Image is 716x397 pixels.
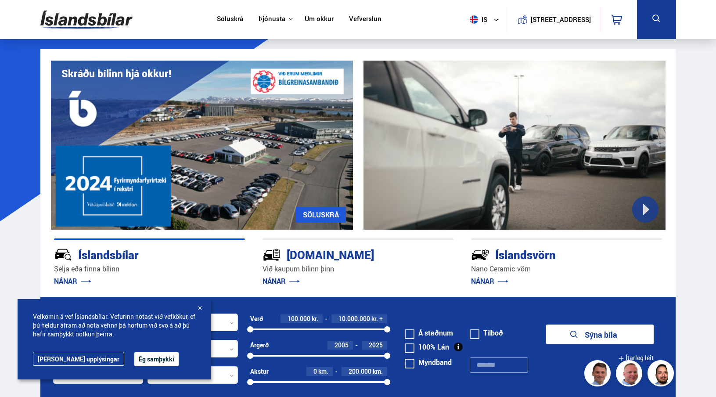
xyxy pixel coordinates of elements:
[305,15,334,24] a: Um okkur
[349,367,371,375] span: 200.000
[263,245,281,264] img: tr5P-W3DuiFaO7aO.svg
[250,315,263,322] div: Verð
[33,312,195,339] span: Velkomin á vef Íslandsbílar. Vefurinn notast við vefkökur, ef þú heldur áfram að nota vefinn þá h...
[263,276,300,286] a: NÁNAR
[373,368,383,375] span: km.
[51,61,353,230] img: eKx6w-_Home_640_.png
[54,276,91,286] a: NÁNAR
[466,7,506,32] button: is
[617,361,644,388] img: siFngHWaQ9KaOqBr.png
[586,361,612,388] img: FbJEzSuNWCJXmdc-.webp
[471,245,489,264] img: -Svtn6bYgwAsiwNX.svg
[259,15,285,23] button: Þjónusta
[511,7,596,32] a: [STREET_ADDRESS]
[33,352,124,366] a: [PERSON_NAME] upplýsingar
[470,15,478,24] img: svg+xml;base64,PHN2ZyB4bWxucz0iaHR0cDovL3d3dy53My5vcmcvMjAwMC9zdmciIHdpZHRoPSI1MTIiIGhlaWdodD0iNT...
[296,207,346,223] a: SÖLUSKRÁ
[263,264,453,274] p: Við kaupum bílinn þinn
[313,367,317,375] span: 0
[369,341,383,349] span: 2025
[371,315,378,322] span: kr.
[405,359,452,366] label: Myndband
[471,264,662,274] p: Nano Ceramic vörn
[54,245,72,264] img: JRvxyua_JYH6wB4c.svg
[649,361,675,388] img: nhp88E3Fdnt1Opn2.png
[405,329,453,336] label: Á staðnum
[312,315,318,322] span: kr.
[250,342,269,349] div: Árgerð
[61,68,171,79] h1: Skráðu bílinn hjá okkur!
[288,314,310,323] span: 100.000
[263,246,422,262] div: [DOMAIN_NAME]
[54,246,214,262] div: Íslandsbílar
[466,15,488,24] span: is
[40,5,133,34] img: G0Ugv5HjCgRt.svg
[546,325,654,344] button: Sýna bíla
[217,15,243,24] a: Söluskrá
[405,343,449,350] label: 100% Lán
[471,276,508,286] a: NÁNAR
[335,341,349,349] span: 2005
[250,368,269,375] div: Akstur
[618,348,654,368] button: Ítarleg leit
[471,246,631,262] div: Íslandsvörn
[54,264,245,274] p: Selja eða finna bílinn
[134,352,179,366] button: Ég samþykki
[318,368,328,375] span: km.
[534,16,588,23] button: [STREET_ADDRESS]
[470,329,503,336] label: Tilboð
[379,315,383,322] span: +
[338,314,370,323] span: 10.000.000
[349,15,381,24] a: Vefverslun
